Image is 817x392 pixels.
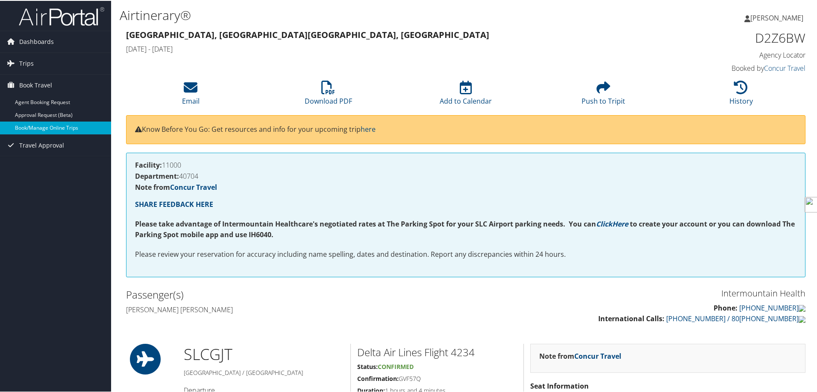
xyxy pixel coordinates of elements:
span: Book Travel [19,74,52,95]
strong: Status: [357,362,378,370]
a: Email [182,84,200,105]
h4: Booked by [645,63,805,72]
span: Travel Approval [19,134,64,155]
span: [PHONE_NUMBER] [739,313,799,322]
p: Know Before You Go: Get resources and info for your upcoming trip [135,123,796,134]
strong: Note from [539,351,621,360]
strong: Please take advantage of Intermountain Healthcare's negotiated rates at The Parking Spot for your... [135,218,596,228]
h4: 40704 [135,172,796,179]
h4: 11000 [135,161,796,168]
a: Here [612,218,628,228]
h5: [GEOGRAPHIC_DATA] / [GEOGRAPHIC_DATA] [184,368,344,376]
a: Concur Travel [170,182,217,191]
a: Add to Calendar [440,84,492,105]
h2: Passenger(s) [126,287,459,301]
h4: [PERSON_NAME] [PERSON_NAME] [126,304,459,314]
h1: SLC GJT [184,343,344,364]
h4: Agency Locator [645,49,805,59]
a: Concur Travel [574,351,621,360]
span: [PERSON_NAME] [750,12,803,22]
img: text-recruit-bubble.png [799,304,805,311]
strong: Note from [135,182,217,191]
span: Trips [19,52,34,73]
h1: Airtinerary® [120,6,581,23]
strong: Department: [135,171,179,180]
h5: GVF57Q [357,374,517,382]
strong: Facility: [135,160,162,169]
h3: Intermountain Health [472,287,805,299]
span: Dashboards [19,30,54,52]
a: History [729,84,753,105]
a: Push to Tripit [582,84,625,105]
strong: Phone: [714,302,738,312]
a: [PERSON_NAME] [744,4,812,30]
a: Download PDF [305,84,352,105]
span: [PHONE_NUMBER] [739,302,799,312]
img: text-recruit-bubble.png [799,315,805,322]
a: Click [596,218,612,228]
a: [PHONE_NUMBER] [739,302,805,312]
a: Concur Travel [764,63,805,72]
a: [PHONE_NUMBER] / 80[PHONE_NUMBER] [666,313,805,322]
span: Confirmed [378,362,414,370]
img: airportal-logo.png [19,6,104,26]
a: SHARE FEEDBACK HERE [135,199,213,208]
h2: Delta Air Lines Flight 4234 [357,344,517,359]
strong: International Calls: [598,313,664,322]
p: Please review your reservation for accuracy including name spelling, dates and destination. Repor... [135,248,796,259]
h1: D2Z6BW [645,28,805,46]
strong: [GEOGRAPHIC_DATA], [GEOGRAPHIC_DATA] [GEOGRAPHIC_DATA], [GEOGRAPHIC_DATA] [126,28,489,40]
strong: Seat Information [530,380,589,390]
a: here [361,124,376,133]
strong: Confirmation: [357,374,399,382]
h4: [DATE] - [DATE] [126,44,632,53]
